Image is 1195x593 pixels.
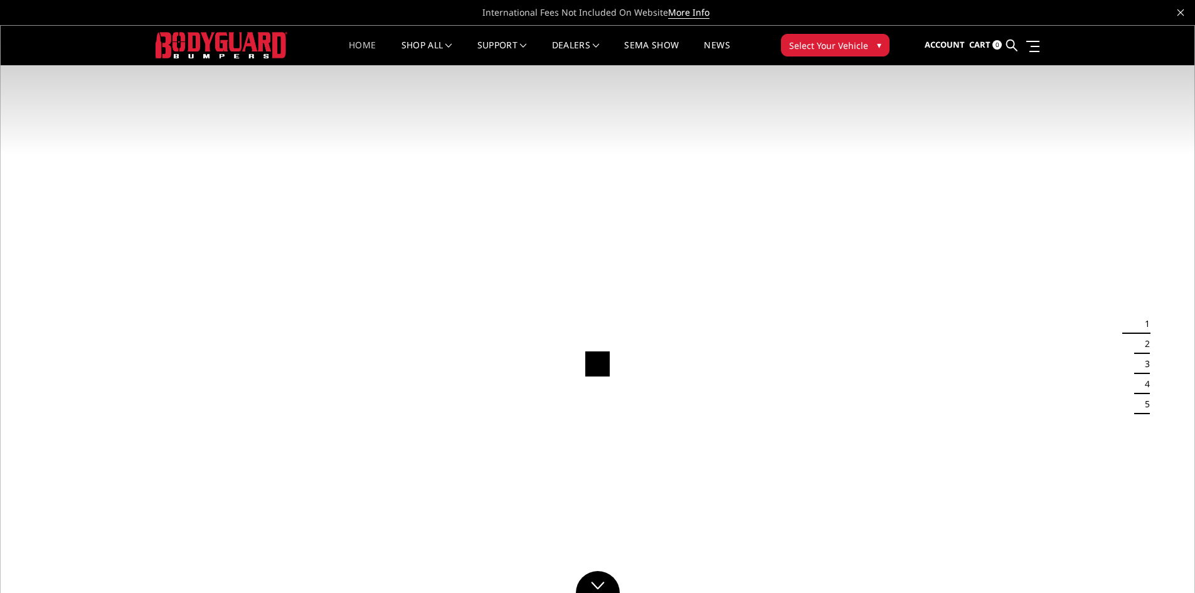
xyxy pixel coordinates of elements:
span: 0 [992,40,1002,50]
a: Cart 0 [969,28,1002,62]
a: shop all [401,41,452,65]
span: ▾ [877,38,881,51]
button: 2 of 5 [1137,334,1150,354]
a: Account [925,28,965,62]
a: More Info [668,6,709,19]
a: SEMA Show [624,41,679,65]
a: Home [349,41,376,65]
button: 1 of 5 [1137,314,1150,334]
button: 3 of 5 [1137,354,1150,374]
a: Dealers [552,41,600,65]
span: Cart [969,39,991,50]
button: 4 of 5 [1137,374,1150,394]
a: Support [477,41,527,65]
span: Account [925,39,965,50]
img: BODYGUARD BUMPERS [156,32,287,58]
span: Select Your Vehicle [789,39,868,52]
a: Click to Down [576,571,620,593]
button: Select Your Vehicle [781,34,890,56]
button: 5 of 5 [1137,394,1150,414]
a: News [704,41,730,65]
